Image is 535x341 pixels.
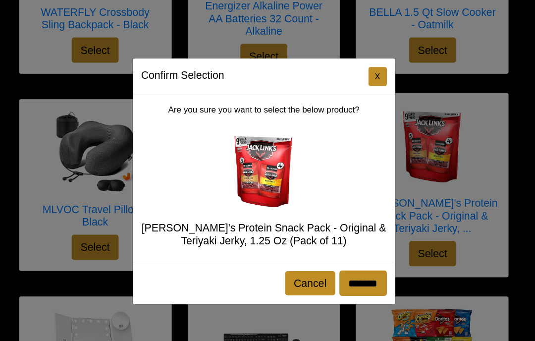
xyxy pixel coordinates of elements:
button: Close [350,63,367,81]
img: Jack Link's Protein Snack Pack - Original & Teriyaki Jerky, 1.25 Oz (Pack of 11) [212,121,291,200]
h5: [PERSON_NAME]'s Protein Snack Pack - Original & Teriyaki Jerky, 1.25 Oz (Pack of 11) [136,208,367,232]
div: Are you sure you want to select the below product? [128,89,375,246]
h5: Confirm Selection [136,63,214,78]
button: Cancel [271,255,318,278]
